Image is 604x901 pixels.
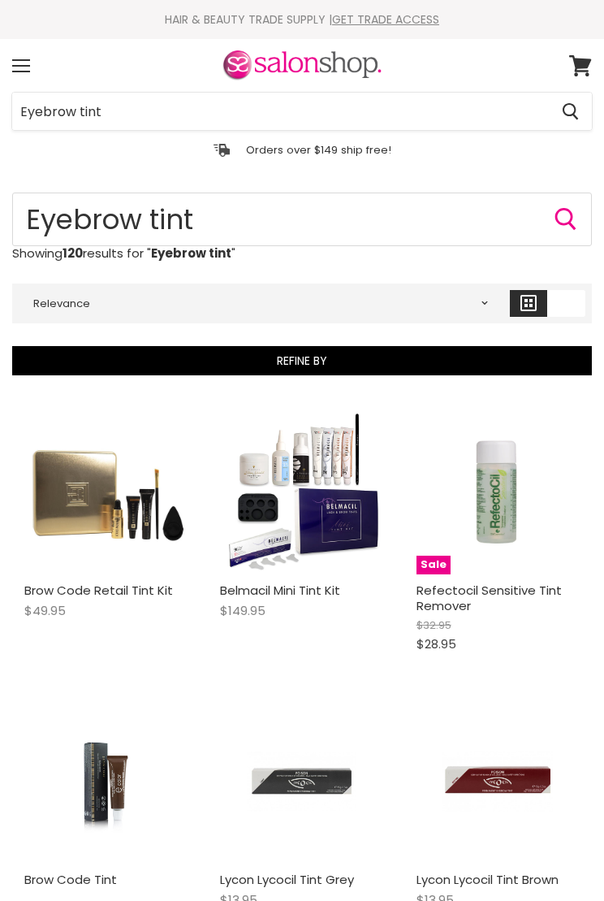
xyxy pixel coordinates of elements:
a: Belmacil Mini Tint Kit [220,582,340,599]
strong: 120 [63,245,83,262]
span: $28.95 [416,635,456,652]
a: Lycon Lycocil Tint Brown [416,700,580,863]
p: Orders over $149 ship free! [246,143,391,157]
form: Product [11,92,593,131]
a: Lycon Lycocil Tint Brown [416,871,559,888]
span: Sale [416,556,451,574]
input: Search [12,193,592,246]
img: Refectocil Sensitive Tint Remover [443,410,552,574]
button: Search [549,93,592,130]
span: $32.95 [416,617,451,633]
a: Brow Code Tint [24,700,188,863]
strong: Eyebrow tint [151,245,231,262]
a: Brow Code Retail Tint Kit [24,582,173,599]
a: Refectocil Sensitive Tint RemoverSale [416,410,580,574]
a: Lycon Lycocil Tint Grey [220,700,383,863]
p: Showing results for " " [12,246,592,260]
input: Search [12,93,549,130]
span: $149.95 [220,602,265,619]
a: Brow Code Retail Tint Kit [24,410,188,574]
a: Brow Code Tint [24,871,117,888]
img: Belmacil Mini Tint Kit [220,410,383,574]
span: $49.95 [24,602,66,619]
form: Product [12,193,592,246]
a: GET TRADE ACCESS [332,11,439,28]
button: Search [553,206,579,232]
a: Refectocil Sensitive Tint Remover [416,582,562,615]
a: Lycon Lycocil Tint Grey [220,871,354,888]
button: Refine By [12,346,592,375]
